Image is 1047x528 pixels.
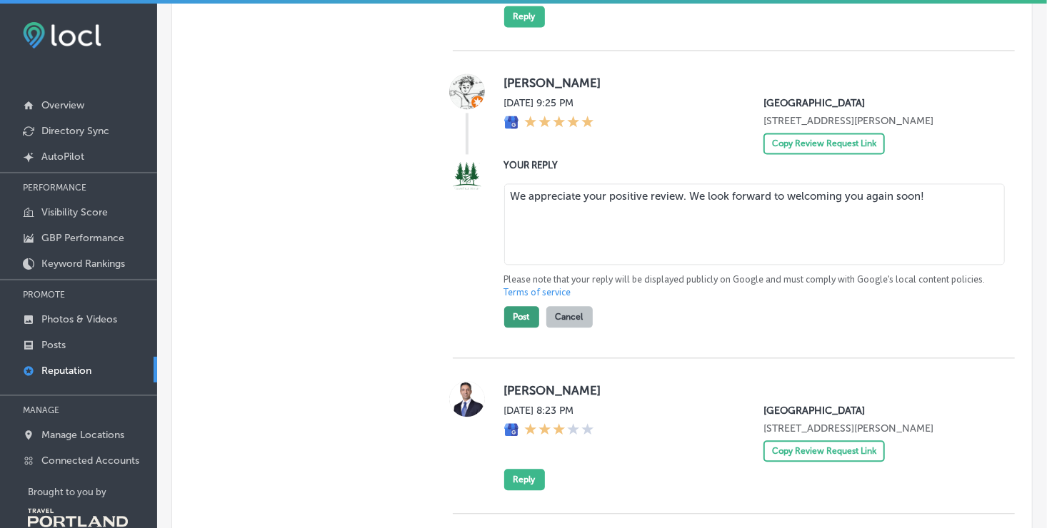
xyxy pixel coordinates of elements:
[504,6,545,27] button: Reply
[763,97,865,109] p: Cedartree Hotel
[763,405,865,417] p: Cedartree Hotel
[504,405,594,417] label: [DATE] 8:23 PM
[763,133,885,154] button: Copy Review Request Link
[41,232,124,244] p: GBP Performance
[41,339,66,351] p: Posts
[546,306,593,328] button: Cancel
[41,258,125,270] p: Keyword Rankings
[41,455,139,467] p: Connected Accounts
[41,99,84,111] p: Overview
[504,97,594,109] label: [DATE] 9:25 PM
[41,125,109,137] p: Directory Sync
[504,306,539,328] button: Post
[23,22,101,49] img: fda3e92497d09a02dc62c9cd864e3231.png
[28,487,157,497] p: Brought to you by
[504,286,571,299] a: Terms of service
[763,115,992,127] p: 4901 NE Five Oaks Dr
[449,158,485,193] img: Image
[524,422,594,438] div: 3 Stars
[504,273,992,299] p: Please note that your reply will be displayed publicly on Google and must comply with Google's lo...
[763,422,992,435] p: 4901 NE Five Oaks Dr
[504,160,992,171] label: YOUR REPLY
[504,183,1005,265] textarea: We appreciate your positive review. We look forward to welcoming you again soon!
[524,115,594,131] div: 5 Stars
[504,383,992,397] label: [PERSON_NAME]
[41,365,91,377] p: Reputation
[763,440,885,462] button: Copy Review Request Link
[28,509,128,527] img: Travel Portland
[41,151,84,163] p: AutoPilot
[41,206,108,218] p: Visibility Score
[504,469,545,490] button: Reply
[41,313,117,325] p: Photos & Videos
[504,76,992,90] label: [PERSON_NAME]
[41,429,124,441] p: Manage Locations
